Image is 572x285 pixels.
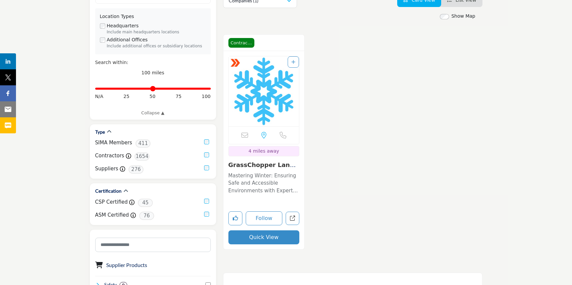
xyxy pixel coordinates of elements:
span: 25 [124,93,130,100]
h2: Type [95,129,105,135]
a: Mastering Winter: Ensuring Safe and Accessible Environments with Expert Precision Specializing in... [228,170,300,195]
img: GrassChopper Landscaping [229,56,299,126]
span: 45 [138,199,153,207]
input: Suppliers checkbox [204,165,209,170]
label: ASM Certified [95,211,129,219]
input: Contractors checkbox [204,152,209,157]
button: Supplier Products [106,261,147,269]
span: 75 [175,93,181,100]
input: CSP Certified checkbox [204,199,209,204]
div: Include additional offices or subsidiary locations [107,43,206,49]
a: GrassChopper Landsca... [228,161,298,176]
a: Add To List [291,59,295,65]
h2: Certification [95,188,122,194]
span: 76 [139,212,154,220]
span: Contractor [228,38,254,48]
input: Search Category [95,238,211,252]
a: Open grasschopper-landscaping in new tab [286,212,299,225]
span: 276 [129,165,143,174]
button: Quick View [228,230,300,244]
input: ASM Certified checkbox [204,212,209,217]
span: 100 [202,93,211,100]
label: CSP Certified [95,198,128,206]
label: Show Map [451,13,475,20]
h3: GrassChopper Landscaping [228,161,300,169]
p: Mastering Winter: Ensuring Safe and Accessible Environments with Expert Precision Specializing in... [228,172,300,195]
span: 100 miles [142,70,164,75]
span: N/A [95,93,104,100]
label: Contractors [95,152,125,160]
span: 411 [136,139,150,148]
a: Collapse ▲ [95,110,211,116]
img: ASM Certified Badge Icon [230,58,240,68]
span: 4 miles away [248,148,279,154]
div: Location Types [100,13,206,20]
button: Like listing [228,211,242,225]
a: Open Listing in new tab [229,56,299,126]
label: Headquarters [107,22,139,29]
label: Suppliers [95,165,119,173]
div: Include main headquarters locations [107,29,206,35]
input: SIMA Members checkbox [204,139,209,144]
span: 1654 [135,152,149,161]
button: Follow [246,211,283,225]
div: Search within: [95,59,211,66]
label: SIMA Members [95,139,132,147]
label: Additional Offices [107,36,148,43]
span: 50 [149,93,155,100]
